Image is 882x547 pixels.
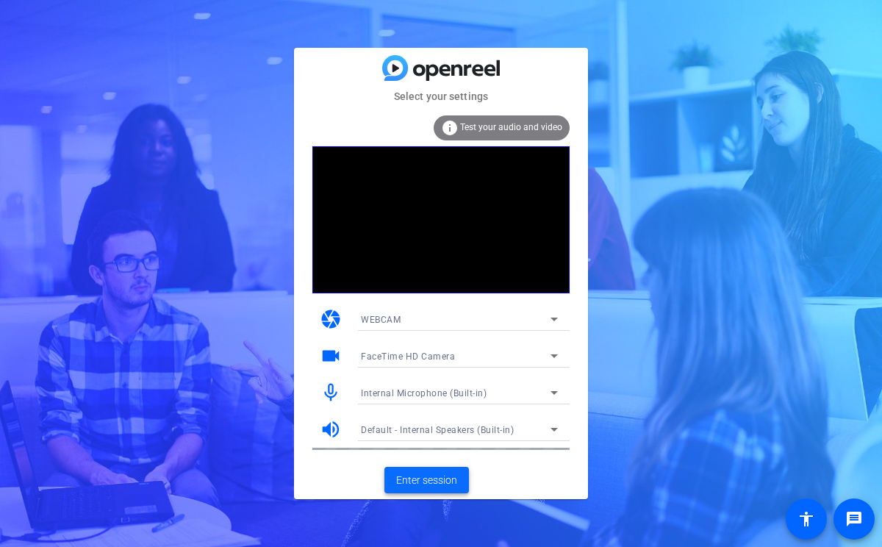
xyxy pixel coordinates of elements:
button: Enter session [384,467,469,493]
mat-card-subtitle: Select your settings [294,88,588,104]
span: Enter session [396,473,457,488]
img: blue-gradient.svg [382,55,500,81]
mat-icon: videocam [320,345,342,367]
mat-icon: volume_up [320,418,342,440]
span: Internal Microphone (Built-in) [361,388,487,398]
span: Test your audio and video [460,122,562,132]
span: WEBCAM [361,315,401,325]
mat-icon: info [441,119,459,137]
span: FaceTime HD Camera [361,351,455,362]
mat-icon: mic_none [320,382,342,404]
mat-icon: message [845,510,863,528]
mat-icon: accessibility [797,510,815,528]
span: Default - Internal Speakers (Built-in) [361,425,514,435]
mat-icon: camera [320,308,342,330]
